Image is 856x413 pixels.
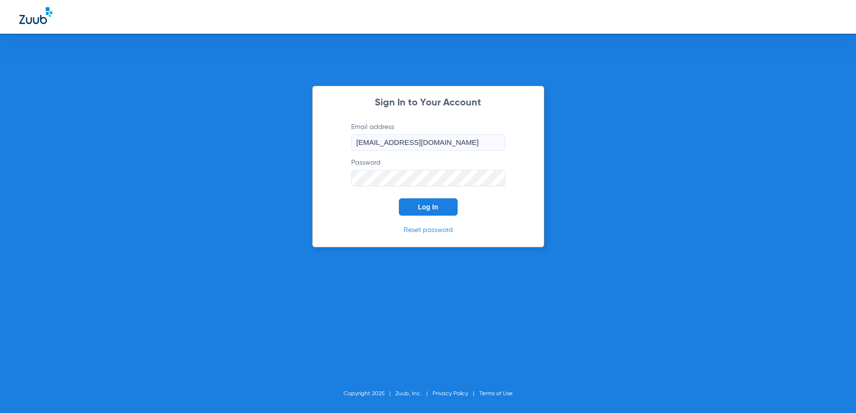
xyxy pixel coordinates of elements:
[808,367,856,413] iframe: Chat Widget
[399,198,458,216] button: Log In
[343,389,395,399] li: Copyright 2025
[351,158,505,186] label: Password
[351,170,505,186] input: Password
[19,7,53,24] img: Zuub Logo
[351,122,505,151] label: Email address
[479,391,513,397] a: Terms of Use
[337,98,520,108] h2: Sign In to Your Account
[395,389,433,399] li: Zuub, Inc.
[433,391,468,397] a: Privacy Policy
[404,227,453,233] a: Reset password
[351,134,505,151] input: Email address
[418,203,438,211] span: Log In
